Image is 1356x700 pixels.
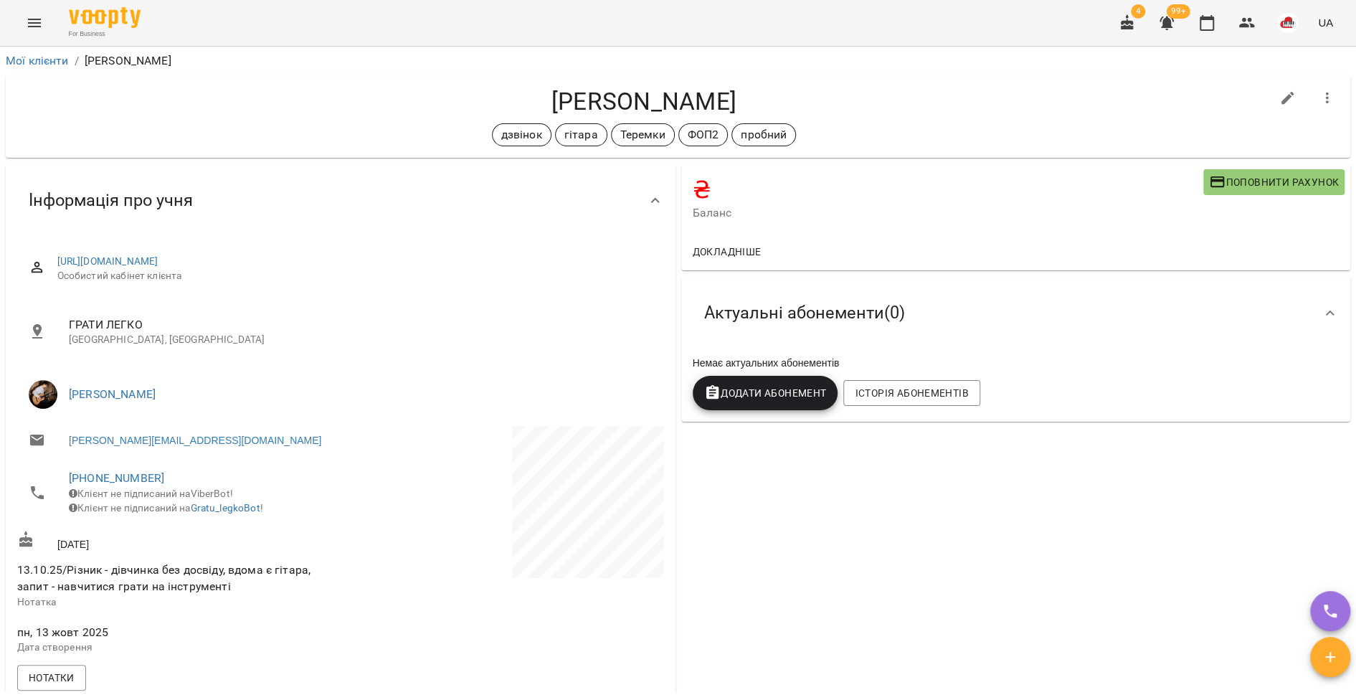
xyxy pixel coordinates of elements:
[69,433,321,448] a: [PERSON_NAME][EMAIL_ADDRESS][DOMAIN_NAME]
[704,384,827,402] span: Додати Абонемент
[29,189,193,212] span: Інформація про учня
[704,302,905,324] span: Актуальні абонементи ( 0 )
[1167,4,1190,19] span: 99+
[501,126,542,143] p: дзвінок
[690,353,1342,373] div: Немає актуальних абонементів
[687,239,767,265] button: Докладніше
[17,640,338,655] p: Дата створення
[69,333,653,347] p: [GEOGRAPHIC_DATA], [GEOGRAPHIC_DATA]
[741,126,787,143] p: пробний
[69,488,233,499] span: Клієнт не підписаний на ViberBot!
[731,123,796,146] div: пробний
[69,471,164,485] a: [PHONE_NUMBER]
[678,123,729,146] div: ФОП2
[693,175,1203,204] h4: ₴
[69,387,156,401] a: [PERSON_NAME]
[855,384,968,402] span: Історія абонементів
[17,87,1271,116] h4: [PERSON_NAME]
[620,126,665,143] p: Теремки
[17,595,338,610] p: Нотатка
[843,380,980,406] button: Історія абонементів
[555,123,607,146] div: гітара
[29,669,75,686] span: Нотатки
[29,380,57,409] img: Даниїл КАЛАШНИК
[17,6,52,40] button: Menu
[564,126,598,143] p: гітара
[492,123,551,146] div: дзвінок
[1278,13,1298,33] img: 42377b0de29e0fb1f7aad4b12e1980f7.jpeg
[17,665,86,691] button: Нотатки
[611,123,675,146] div: Теремки
[191,502,260,514] a: Gratu_legkoBot
[69,29,141,39] span: For Business
[69,502,263,514] span: Клієнт не підписаний на !
[6,164,675,237] div: Інформація про учня
[6,54,69,67] a: Мої клієнти
[14,528,341,554] div: [DATE]
[17,563,310,594] span: 13.10.25/Різник - дівчинка без досвіду, вдома є гітара, запит - навчитися грати на інструменті
[688,126,719,143] p: ФОП2
[693,243,762,260] span: Докладніше
[75,52,79,70] li: /
[57,255,158,267] a: [URL][DOMAIN_NAME]
[69,316,653,334] span: ГРАТИ ЛЕГКО
[1209,174,1339,191] span: Поповнити рахунок
[1312,9,1339,36] button: UA
[1318,15,1333,30] span: UA
[57,269,653,283] span: Особистий кабінет клієнта
[693,204,1203,222] span: Баланс
[17,624,338,641] span: пн, 13 жовт 2025
[681,276,1351,350] div: Актуальні абонементи(0)
[85,52,171,70] p: [PERSON_NAME]
[693,376,838,410] button: Додати Абонемент
[1131,4,1145,19] span: 4
[6,52,1350,70] nav: breadcrumb
[69,7,141,28] img: Voopty Logo
[1203,169,1345,195] button: Поповнити рахунок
